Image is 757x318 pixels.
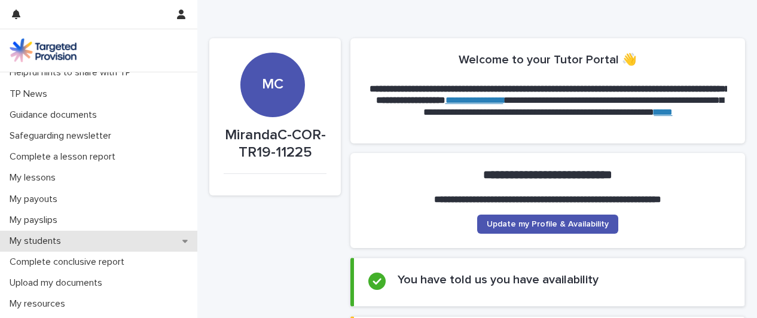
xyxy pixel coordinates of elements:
[5,215,67,226] p: My payslips
[5,277,112,289] p: Upload my documents
[5,256,134,268] p: Complete conclusive report
[5,151,125,163] p: Complete a lesson report
[10,38,77,62] img: M5nRWzHhSzIhMunXDL62
[398,273,599,287] h2: You have told us you have availability
[477,215,618,234] a: Update my Profile & Availability
[5,130,121,142] p: Safeguarding newsletter
[5,88,57,100] p: TP News
[240,11,305,93] div: MC
[5,67,141,78] p: Helpful hints to share with YP
[224,127,326,161] p: MirandaC-COR-TR19-11225
[5,194,67,205] p: My payouts
[5,109,106,121] p: Guidance documents
[5,236,71,247] p: My students
[5,298,75,310] p: My resources
[5,172,65,184] p: My lessons
[487,220,609,228] span: Update my Profile & Availability
[459,53,637,67] h2: Welcome to your Tutor Portal 👋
